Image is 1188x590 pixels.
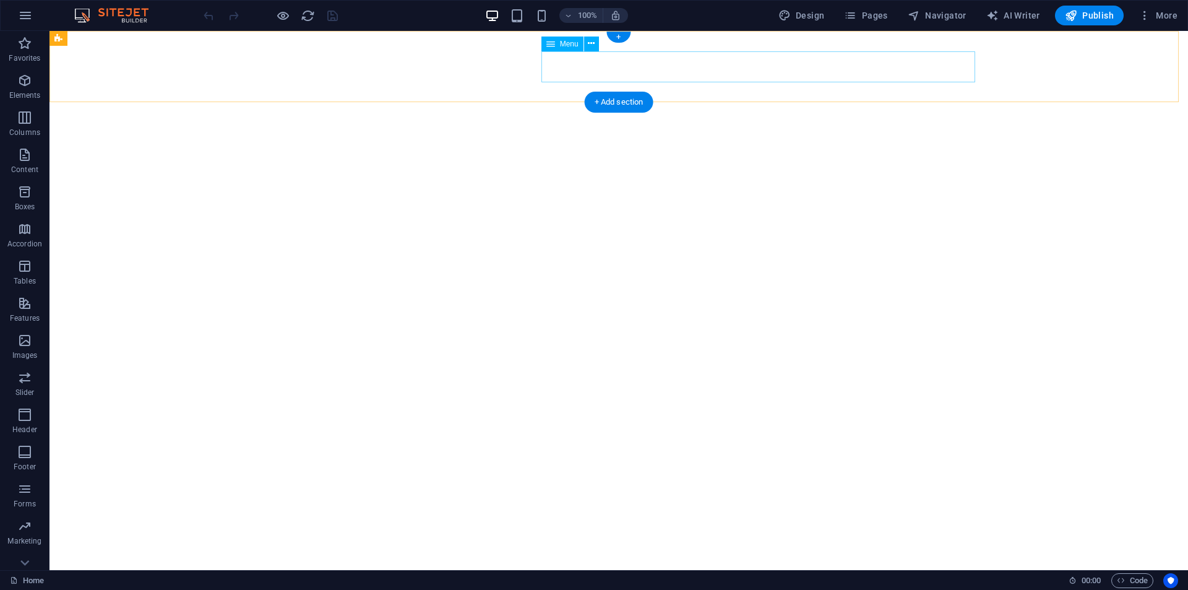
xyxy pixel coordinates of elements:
i: Reload page [301,9,315,23]
p: Footer [14,462,36,472]
i: On resize automatically adjust zoom level to fit chosen device. [610,10,621,21]
p: Forms [14,499,36,509]
p: Tables [14,276,36,286]
span: Navigator [908,9,966,22]
button: AI Writer [981,6,1045,25]
button: Code [1111,573,1153,588]
span: 00 00 [1082,573,1101,588]
button: Design [773,6,830,25]
p: Content [11,165,38,175]
h6: Session time [1069,573,1101,588]
p: Elements [9,90,41,100]
p: Accordion [7,239,42,249]
button: Publish [1055,6,1124,25]
p: Favorites [9,53,40,63]
a: Click to cancel selection. Double-click to open Pages [10,573,44,588]
button: Usercentrics [1163,573,1178,588]
button: More [1134,6,1182,25]
p: Boxes [15,202,35,212]
span: Menu [560,40,579,48]
span: More [1138,9,1177,22]
p: Marketing [7,536,41,546]
span: Design [778,9,825,22]
button: Navigator [903,6,971,25]
button: 100% [559,8,603,23]
span: : [1090,576,1092,585]
button: Click here to leave preview mode and continue editing [275,8,290,23]
span: AI Writer [986,9,1040,22]
p: Columns [9,128,40,137]
p: Images [12,350,38,360]
button: Pages [839,6,892,25]
span: Code [1117,573,1148,588]
h6: 100% [578,8,598,23]
p: Features [10,313,40,323]
div: + Add section [585,92,653,113]
button: reload [300,8,315,23]
span: Pages [844,9,887,22]
div: + [606,32,631,43]
div: Design (Ctrl+Alt+Y) [773,6,830,25]
span: Publish [1065,9,1114,22]
p: Slider [15,388,35,397]
p: Header [12,425,37,435]
img: Editor Logo [71,8,164,23]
